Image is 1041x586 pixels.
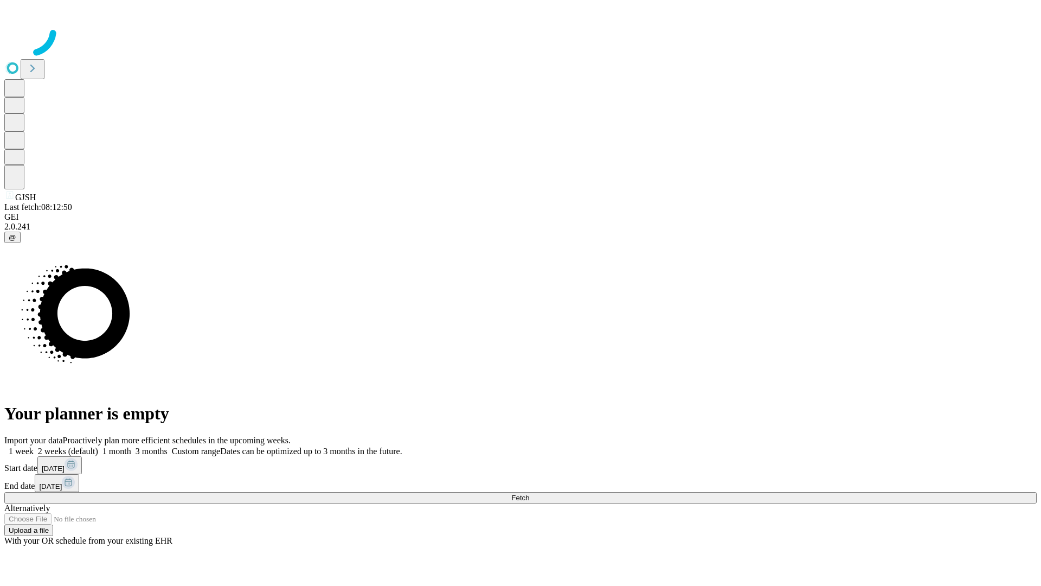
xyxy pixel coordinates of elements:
[39,482,62,491] span: [DATE]
[4,474,1037,492] div: End date
[4,436,63,445] span: Import your data
[4,525,53,536] button: Upload a file
[4,202,72,212] span: Last fetch: 08:12:50
[37,456,82,474] button: [DATE]
[42,464,65,473] span: [DATE]
[63,436,291,445] span: Proactively plan more efficient schedules in the upcoming weeks.
[15,193,36,202] span: GJSH
[4,504,50,513] span: Alternatively
[38,447,98,456] span: 2 weeks (default)
[35,474,79,492] button: [DATE]
[102,447,131,456] span: 1 month
[511,494,529,502] span: Fetch
[4,536,172,545] span: With your OR schedule from your existing EHR
[4,492,1037,504] button: Fetch
[4,222,1037,232] div: 2.0.241
[220,447,402,456] span: Dates can be optimized up to 3 months in the future.
[9,233,16,241] span: @
[136,447,168,456] span: 3 months
[4,232,21,243] button: @
[4,404,1037,424] h1: Your planner is empty
[9,447,34,456] span: 1 week
[172,447,220,456] span: Custom range
[4,212,1037,222] div: GEI
[4,456,1037,474] div: Start date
